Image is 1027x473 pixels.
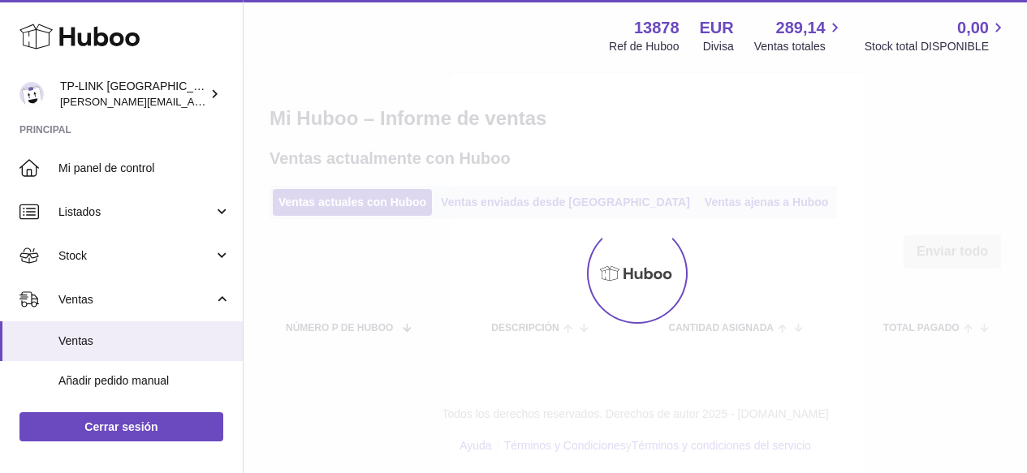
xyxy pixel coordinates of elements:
[957,17,989,39] span: 0,00
[634,17,680,39] strong: 13878
[58,204,214,220] span: Listados
[58,373,231,389] span: Añadir pedido manual
[19,412,223,441] a: Cerrar sesión
[58,161,231,176] span: Mi panel de control
[865,17,1008,54] a: 0,00 Stock total DISPONIBLE
[609,39,679,54] div: Ref de Huboo
[60,79,206,110] div: TP-LINK [GEOGRAPHIC_DATA], SOCIEDAD LIMITADA
[58,248,214,264] span: Stock
[58,292,214,307] span: Ventas
[754,17,844,54] a: 289,14 Ventas totales
[776,17,826,39] span: 289,14
[700,17,734,39] strong: EUR
[58,333,231,349] span: Ventas
[703,39,734,54] div: Divisa
[19,82,44,106] img: celia.yan@tp-link.com
[754,39,844,54] span: Ventas totales
[865,39,1008,54] span: Stock total DISPONIBLE
[60,95,326,108] span: [PERSON_NAME][EMAIL_ADDRESS][DOMAIN_NAME]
